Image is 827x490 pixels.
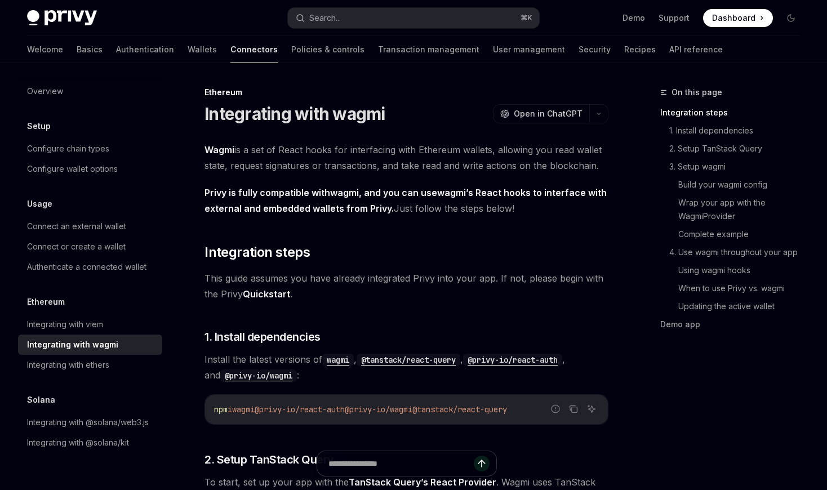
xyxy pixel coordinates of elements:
h5: Setup [27,119,51,133]
a: Integrating with ethers [18,355,162,375]
a: Complete example [678,225,809,243]
div: Integrating with wagmi [27,338,118,351]
code: @privy-io/wagmi [220,369,297,382]
a: Security [579,36,611,63]
a: Basics [77,36,103,63]
a: 4. Use wagmi throughout your app [669,243,809,261]
span: ⌘ K [521,14,532,23]
div: Overview [27,84,63,98]
a: @privy-io/wagmi [220,369,297,381]
button: Ask AI [584,402,599,416]
span: Open in ChatGPT [514,108,583,119]
a: Integration steps [660,104,809,122]
button: Copy the contents from the code block [566,402,581,416]
a: Build your wagmi config [678,176,809,194]
a: Configure wallet options [18,159,162,179]
a: 3. Setup wagmi [669,158,809,176]
span: 1. Install dependencies [204,329,321,345]
span: Integration steps [204,243,310,261]
a: wagmi [322,354,354,365]
a: 1. Install dependencies [669,122,809,140]
a: Connect an external wallet [18,216,162,237]
a: Using wagmi hooks [678,261,809,279]
a: Updating the active wallet [678,297,809,315]
button: Send message [474,456,490,471]
a: Authentication [116,36,174,63]
div: Authenticate a connected wallet [27,260,146,274]
a: API reference [669,36,723,63]
a: @privy-io/react-auth [463,354,562,365]
a: Connect or create a wallet [18,237,162,257]
a: Welcome [27,36,63,63]
h5: Usage [27,197,52,211]
button: Open in ChatGPT [493,104,589,123]
a: @tanstack/react-query [357,354,460,365]
a: Dashboard [703,9,773,27]
a: wagmi [330,187,359,199]
div: Integrating with ethers [27,358,109,372]
h5: Solana [27,393,55,407]
button: Toggle dark mode [782,9,800,27]
a: Support [659,12,690,24]
code: @tanstack/react-query [357,354,460,366]
a: wagmi [437,187,466,199]
a: Integrating with @solana/kit [18,433,162,453]
h5: Ethereum [27,295,65,309]
a: Integrating with viem [18,314,162,335]
span: @tanstack/react-query [412,404,507,415]
span: is a set of React hooks for interfacing with Ethereum wallets, allowing you read wallet state, re... [204,142,608,173]
div: Configure chain types [27,142,109,155]
div: Integrating with viem [27,318,103,331]
span: npm [214,404,228,415]
div: Configure wallet options [27,162,118,176]
span: Dashboard [712,12,755,24]
span: @privy-io/react-auth [255,404,345,415]
button: Search...⌘K [288,8,540,28]
a: When to use Privy vs. wagmi [678,279,809,297]
a: 2. Setup TanStack Query [669,140,809,158]
a: Recipes [624,36,656,63]
img: dark logo [27,10,97,26]
a: Connectors [230,36,278,63]
span: On this page [672,86,722,99]
div: Integrating with @solana/kit [27,436,129,449]
span: This guide assumes you have already integrated Privy into your app. If not, please begin with the... [204,270,608,302]
a: User management [493,36,565,63]
span: wagmi [232,404,255,415]
a: Wrap your app with the WagmiProvider [678,194,809,225]
a: Authenticate a connected wallet [18,257,162,277]
a: Integrating with wagmi [18,335,162,355]
a: Quickstart [243,288,290,300]
code: @privy-io/react-auth [463,354,562,366]
div: Connect an external wallet [27,220,126,233]
a: Wallets [188,36,217,63]
a: Demo app [660,315,809,333]
button: Report incorrect code [548,402,563,416]
a: Configure chain types [18,139,162,159]
code: wagmi [322,354,354,366]
h1: Integrating with wagmi [204,104,385,124]
a: Transaction management [378,36,479,63]
div: Connect or create a wallet [27,240,126,253]
a: Policies & controls [291,36,364,63]
div: Ethereum [204,87,608,98]
span: @privy-io/wagmi [345,404,412,415]
span: i [228,404,232,415]
div: Integrating with @solana/web3.js [27,416,149,429]
div: Search... [309,11,341,25]
span: Install the latest versions of , , , and : [204,351,608,383]
a: Demo [623,12,645,24]
a: Overview [18,81,162,101]
span: Just follow the steps below! [204,185,608,216]
a: Integrating with @solana/web3.js [18,412,162,433]
strong: Privy is fully compatible with , and you can use ’s React hooks to interface with external and em... [204,187,607,214]
a: Wagmi [204,144,234,156]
